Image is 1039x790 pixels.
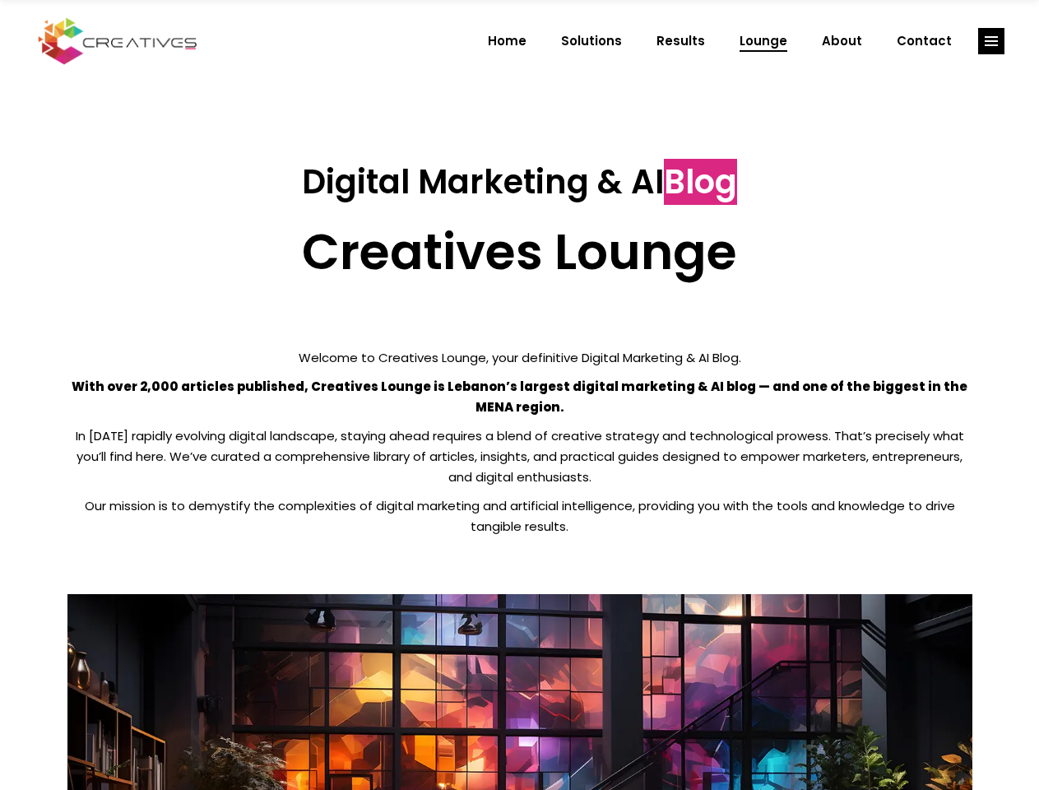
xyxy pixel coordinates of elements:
a: Home [471,20,544,63]
span: Results [656,20,705,63]
p: Welcome to Creatives Lounge, your definitive Digital Marketing & AI Blog. [67,347,972,368]
span: Lounge [740,20,787,63]
h2: Creatives Lounge [67,222,972,281]
a: Solutions [544,20,639,63]
h3: Digital Marketing & AI [67,162,972,202]
a: About [805,20,879,63]
p: Our mission is to demystify the complexities of digital marketing and artificial intelligence, pr... [67,495,972,537]
a: Lounge [722,20,805,63]
span: Home [488,20,526,63]
span: About [822,20,862,63]
a: Results [639,20,722,63]
a: link [978,28,1004,54]
span: Solutions [561,20,622,63]
a: Contact [879,20,969,63]
img: Creatives [35,16,201,67]
span: Contact [897,20,952,63]
p: In [DATE] rapidly evolving digital landscape, staying ahead requires a blend of creative strategy... [67,425,972,487]
strong: With over 2,000 articles published, Creatives Lounge is Lebanon’s largest digital marketing & AI ... [72,378,967,416]
span: Blog [664,159,737,205]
